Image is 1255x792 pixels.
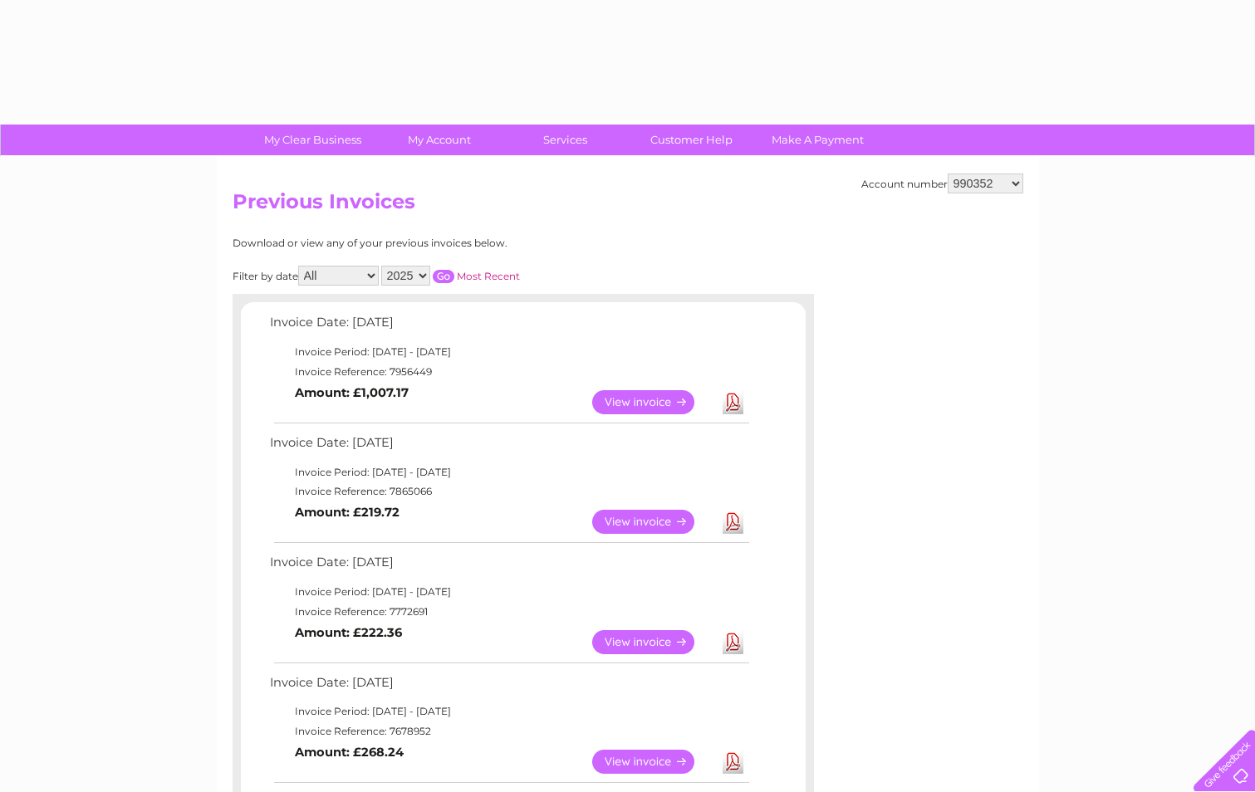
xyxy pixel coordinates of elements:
a: Make A Payment [749,125,886,155]
td: Invoice Reference: 7772691 [266,602,752,622]
div: Download or view any of your previous invoices below. [233,237,669,249]
a: Download [723,750,743,774]
div: Account number [861,174,1023,193]
div: Filter by date [233,266,669,286]
b: Amount: £219.72 [295,505,400,520]
a: Download [723,390,743,414]
td: Invoice Reference: 7678952 [266,721,752,741]
b: Amount: £1,007.17 [295,385,409,400]
td: Invoice Reference: 7956449 [266,362,752,382]
a: View [592,390,714,414]
a: View [592,750,714,774]
td: Invoice Period: [DATE] - [DATE] [266,342,752,362]
a: My Account [370,125,507,155]
a: Download [723,510,743,534]
td: Invoice Date: [DATE] [266,551,752,582]
b: Amount: £268.24 [295,745,404,760]
a: Customer Help [623,125,760,155]
td: Invoice Period: [DATE] - [DATE] [266,702,752,721]
a: Most Recent [457,270,520,282]
h2: Previous Invoices [233,190,1023,222]
a: View [592,510,714,534]
td: Invoice Period: [DATE] - [DATE] [266,462,752,482]
a: View [592,630,714,654]
td: Invoice Period: [DATE] - [DATE] [266,582,752,602]
a: My Clear Business [244,125,381,155]
td: Invoice Reference: 7865066 [266,482,752,501]
td: Invoice Date: [DATE] [266,432,752,462]
a: Services [497,125,634,155]
td: Invoice Date: [DATE] [266,672,752,702]
a: Download [723,630,743,654]
b: Amount: £222.36 [295,625,402,640]
td: Invoice Date: [DATE] [266,311,752,342]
